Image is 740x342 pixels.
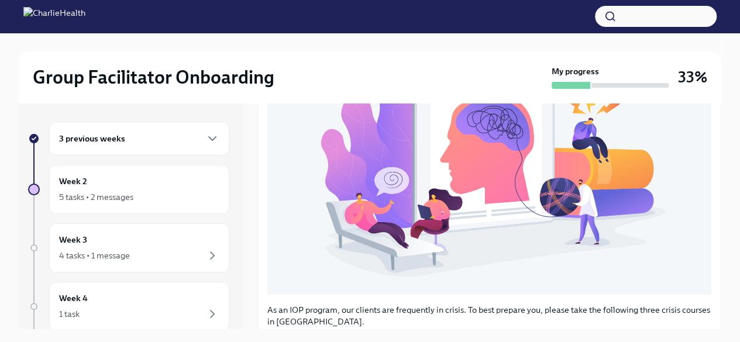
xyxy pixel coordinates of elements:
[33,65,274,89] h2: Group Facilitator Onboarding
[49,122,229,156] div: 3 previous weeks
[267,304,711,327] p: As an IOP program, our clients are frequently in crisis. To best prepare you, please take the fol...
[267,29,711,295] button: Zoom image
[552,65,599,77] strong: My progress
[28,165,229,214] a: Week 25 tasks • 2 messages
[59,250,130,261] div: 4 tasks • 1 message
[23,7,85,26] img: CharlieHealth
[28,223,229,272] a: Week 34 tasks • 1 message
[59,292,88,305] h6: Week 4
[59,191,133,203] div: 5 tasks • 2 messages
[28,282,229,331] a: Week 41 task
[59,308,80,320] div: 1 task
[59,132,125,145] h6: 3 previous weeks
[59,175,87,188] h6: Week 2
[678,67,707,88] h3: 33%
[59,233,87,246] h6: Week 3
